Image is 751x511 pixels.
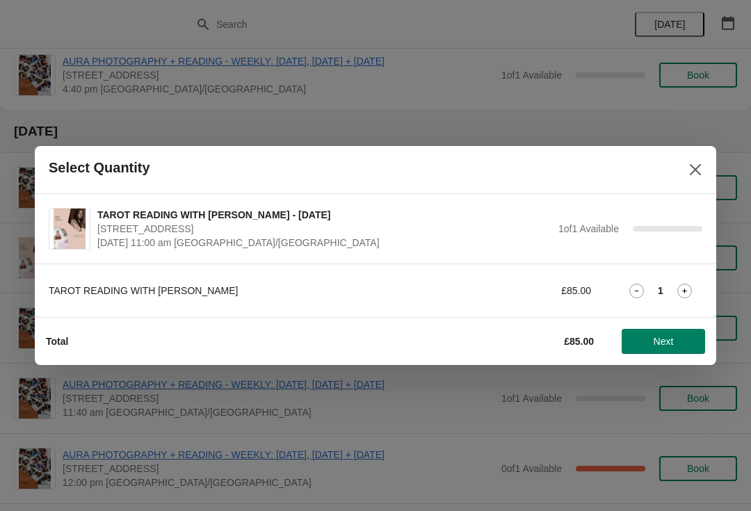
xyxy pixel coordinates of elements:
button: Close [683,157,708,182]
img: TAROT READING WITH FRANCESCA - 23RD AUGUST | 74 Broadway Market, London, UK | August 23 | 11:00 a... [54,209,86,249]
span: 1 of 1 Available [558,223,619,234]
button: Next [622,329,705,354]
span: Next [654,336,674,347]
div: £85.00 [462,284,591,298]
span: [DATE] 11:00 am [GEOGRAPHIC_DATA]/[GEOGRAPHIC_DATA] [97,236,551,250]
h2: Select Quantity [49,160,150,176]
strong: Total [46,336,68,347]
span: TAROT READING WITH [PERSON_NAME] - [DATE] [97,208,551,222]
span: [STREET_ADDRESS] [97,222,551,236]
div: TAROT READING WITH [PERSON_NAME] [49,284,435,298]
strong: £85.00 [564,336,594,347]
strong: 1 [658,284,663,298]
